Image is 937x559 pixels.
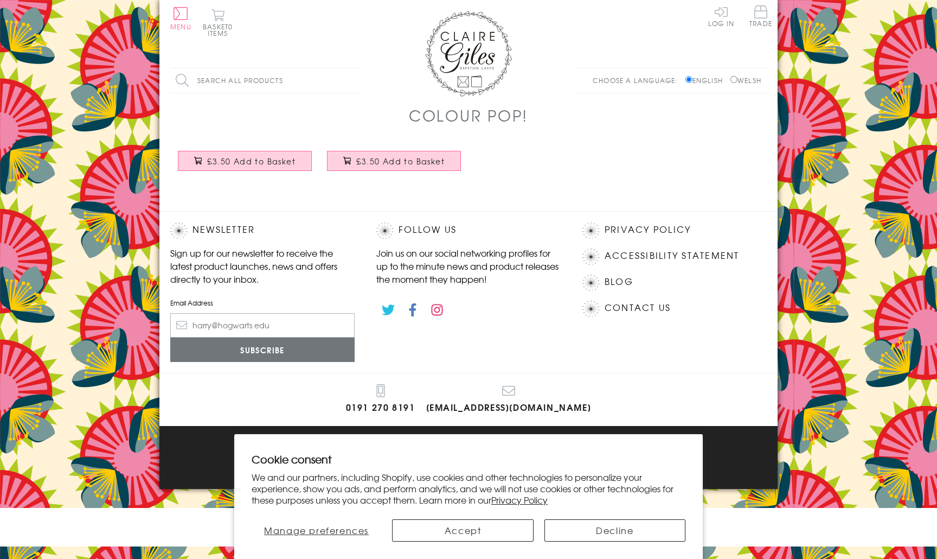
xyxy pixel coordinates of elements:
button: Decline [544,519,685,542]
span: £3.50 Add to Basket [207,156,296,167]
input: Welsh [730,76,737,83]
h1: Colour POP! [409,104,528,126]
label: Email Address [170,298,355,308]
span: Menu [170,22,191,31]
a: 0191 270 8191 [346,384,415,415]
a: Contact Us [605,301,671,315]
input: Search [349,68,360,93]
button: Basket0 items [203,9,233,36]
h2: Newsletter [170,223,355,239]
label: English [685,75,728,85]
a: Log In [708,5,734,27]
p: Join us on our social networking profiles for up to the minute news and product releases the mome... [376,246,561,285]
input: Search all products [170,68,360,93]
button: Menu [170,7,191,30]
span: £3.50 Add to Basket [356,156,445,167]
button: Manage preferences [252,519,381,542]
a: Birthday Card, Great Grandma Pink Flowers, text foiled in shiny gold £3.50 Add to Basket [319,143,468,189]
button: Accept [392,519,533,542]
p: We and our partners, including Shopify, use cookies and other technologies to personalize your ex... [252,472,685,505]
span: Trade [749,5,772,27]
span: 0 items [208,22,233,38]
h2: Follow Us [376,223,561,239]
p: Choose a language: [593,75,683,85]
p: © 2025 . [170,461,767,471]
p: Sign up for our newsletter to receive the latest product launches, news and offers directly to yo... [170,246,355,285]
a: Blog [605,275,633,289]
input: English [685,76,692,83]
a: Privacy Policy [605,223,691,237]
a: Trade [749,5,772,29]
input: Subscribe [170,338,355,362]
button: £3.50 Add to Basket [327,151,461,171]
a: Birthday Card, Stars, Happy Birthday, text foiled in shiny gold £3.50 Add to Basket [170,143,319,189]
img: Claire Giles Greetings Cards [425,11,512,97]
button: £3.50 Add to Basket [178,151,312,171]
label: Welsh [730,75,761,85]
a: [EMAIL_ADDRESS][DOMAIN_NAME] [426,384,592,415]
h2: Cookie consent [252,452,685,467]
input: harry@hogwarts.edu [170,313,355,338]
a: Privacy Policy [491,493,548,506]
a: Accessibility Statement [605,249,740,263]
span: Manage preferences [264,524,369,537]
